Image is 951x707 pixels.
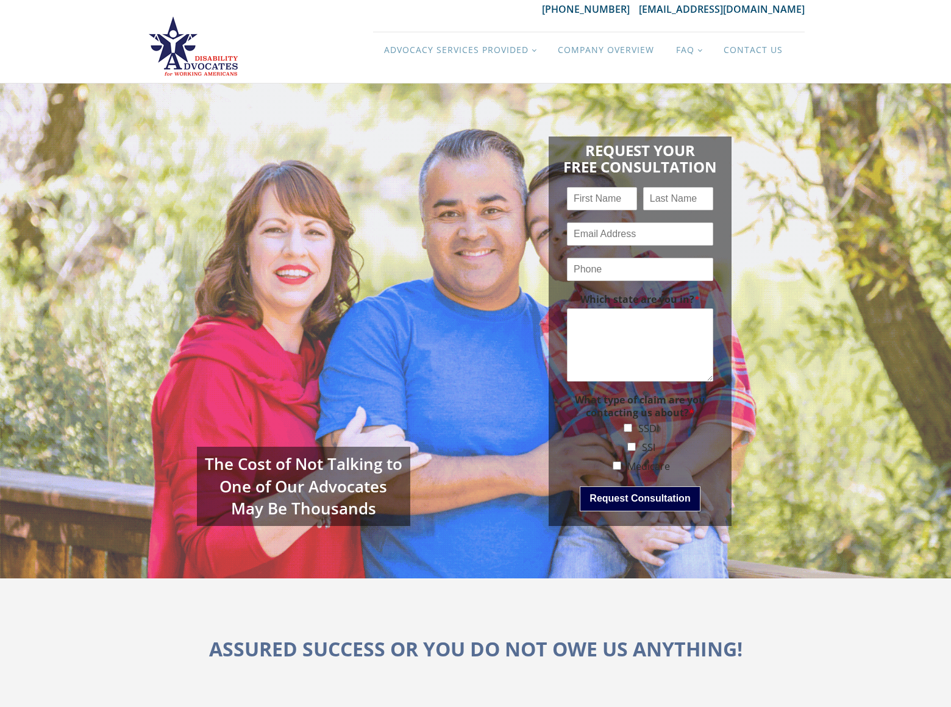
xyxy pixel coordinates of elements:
a: FAQ [665,32,713,68]
h1: ASSURED SUCCESS OR YOU DO NOT OWE US ANYTHING! [209,633,743,664]
input: Phone [567,258,713,281]
a: Company Overview [547,32,665,68]
a: Contact Us [713,32,794,68]
label: Medicare [627,460,670,473]
label: What type of claim are you contacting us about? [567,394,713,419]
input: Email Address [567,222,713,246]
div: The Cost of Not Talking to One of Our Advocates May Be Thousands [197,447,410,525]
label: SSDI [638,422,659,435]
label: SSI [642,441,655,454]
a: Advocacy Services Provided [373,32,547,68]
a: [PHONE_NUMBER] [542,2,639,16]
h1: Request Your Free Consultation [563,137,717,175]
button: Request Consultation [580,486,700,511]
input: First Name [567,187,637,210]
a: [EMAIL_ADDRESS][DOMAIN_NAME] [639,2,805,16]
label: Which state are you in? [567,293,713,306]
input: Last Name [643,187,713,210]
